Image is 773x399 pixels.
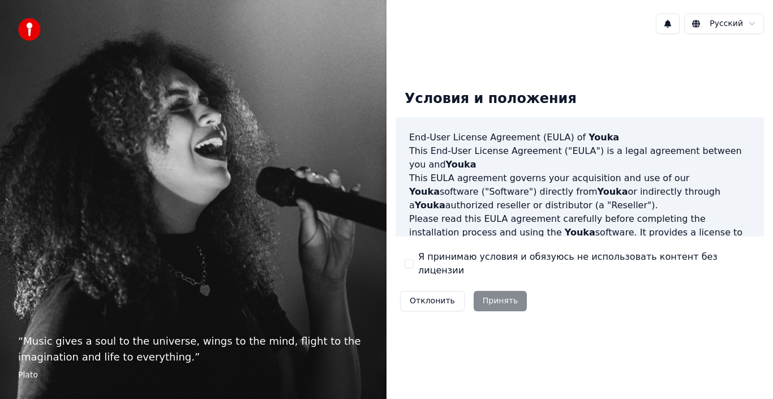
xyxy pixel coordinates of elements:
[409,171,750,212] p: This EULA agreement governs your acquisition and use of our software ("Software") directly from o...
[396,81,586,117] div: Условия и положения
[598,186,628,197] span: Youka
[418,250,755,277] label: Я принимаю условия и обязуюсь не использовать контент без лицензии
[565,227,595,238] span: Youka
[409,144,750,171] p: This End-User License Agreement ("EULA") is a legal agreement between you and
[400,291,465,311] button: Отклонить
[446,159,476,170] span: Youka
[409,212,750,267] p: Please read this EULA agreement carefully before completing the installation process and using th...
[18,18,41,41] img: youka
[589,132,619,143] span: Youka
[18,370,368,381] footer: Plato
[18,333,368,365] p: “ Music gives a soul to the universe, wings to the mind, flight to the imagination and life to ev...
[415,200,445,211] span: Youka
[409,131,750,144] h3: End-User License Agreement (EULA) of
[409,186,440,197] span: Youka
